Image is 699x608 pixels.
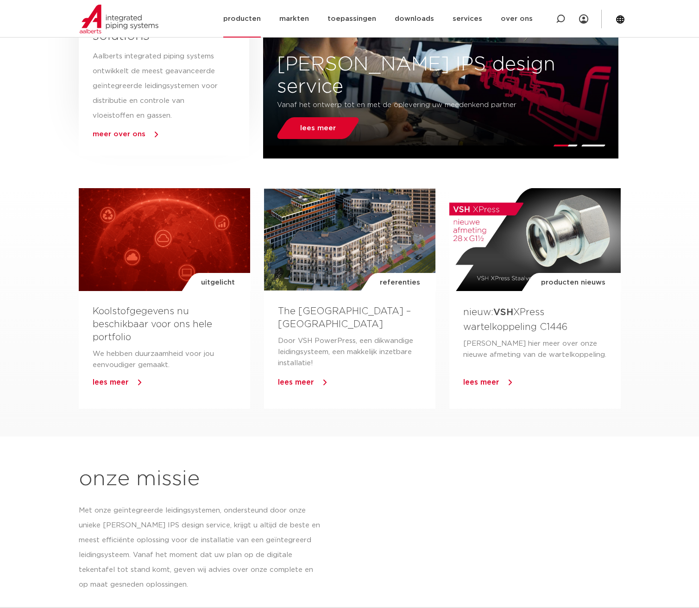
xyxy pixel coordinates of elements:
li: Page dot 1 [553,145,578,146]
span: lees meer [300,125,336,132]
p: [PERSON_NAME] hier meer over onze nieuwe afmeting van de wartelkoppeling. [463,338,607,361]
p: We hebben duurzaamheid voor jou eenvoudiger gemaakt. [93,348,236,371]
p: Vanaf het ontwerp tot en met de oplevering uw meedenkend partner [277,98,549,113]
a: lees meer [275,117,362,139]
a: lees meer [278,379,314,386]
a: The [GEOGRAPHIC_DATA] – [GEOGRAPHIC_DATA] [278,307,411,329]
a: Koolstofgegevens nu beschikbaar voor ons hele portfolio [93,307,212,342]
span: producten nieuws [541,273,605,292]
span: referenties [380,273,420,292]
li: Page dot 2 [581,145,605,146]
span: uitgelicht [201,273,235,292]
h3: [PERSON_NAME] IPS design service [263,53,618,98]
a: lees meer [463,379,499,386]
strong: VSH [493,308,513,317]
h1: onze missie [79,464,621,494]
a: meer over ons [93,131,145,138]
p: Door VSH PowerPress, een dikwandige leidingsysteem, een makkelijk inzetbare installatie! [278,336,422,369]
p: Aalberts integrated piping systems ontwikkelt de meest geavanceerde geïntegreerde leidingsystemen... [93,49,219,123]
a: nieuw:VSHXPress wartelkoppeling C1446 [463,308,567,331]
a: lees meer [93,379,129,386]
p: Met onze geïntegreerde leidingsystemen, ondersteund door onze unieke [PERSON_NAME] IPS design ser... [79,503,322,592]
